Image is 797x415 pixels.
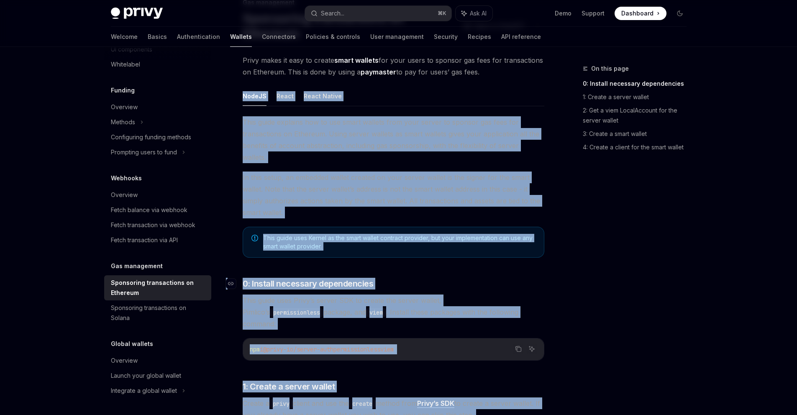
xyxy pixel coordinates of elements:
div: Overview [111,102,138,112]
div: Fetch transaction via webhook [111,220,195,230]
button: React Native [304,86,342,106]
span: This guide uses Kernel as the smart wallet contract provider, but your implementation can use any... [263,234,536,251]
h5: Webhooks [111,173,142,183]
span: On this page [591,64,629,74]
strong: smart wallets [334,56,379,64]
svg: Note [251,235,258,241]
a: Overview [104,353,211,368]
span: i [260,346,263,353]
a: Overview [104,100,211,115]
a: User management [370,27,424,47]
code: permissionless [270,308,323,317]
a: Policies & controls [306,27,360,47]
a: paymaster [361,68,396,77]
a: 3: Create a smart wallet [583,127,693,141]
span: In this setup, an embedded wallet created on your server wallet is the signer for the smart walle... [243,172,544,218]
a: API reference [501,27,541,47]
a: Overview [104,187,211,202]
a: Support [582,9,605,18]
button: Ask AI [526,343,537,354]
span: permissionless [333,346,380,353]
a: Configuring funding methods [104,130,211,145]
code: viem [366,308,386,317]
div: Configuring funding methods [111,132,191,142]
div: Sponsoring transactions on Solana [111,303,206,323]
button: NodeJS [243,86,267,106]
span: ⌘ K [438,10,446,17]
a: Connectors [262,27,296,47]
a: Navigate to header [226,278,243,289]
span: This guide explains how to use smart wallets from your server to sponsor gas fees for transaction... [243,116,544,163]
a: Authentication [177,27,220,47]
a: Fetch transaction via API [104,233,211,248]
a: Fetch balance via webhook [104,202,211,218]
div: Fetch transaction via API [111,235,178,245]
span: This guide uses Privy’s server SDK to create the server wallet, Pimlico’s package, and . Install ... [243,295,544,330]
span: Dashboard [621,9,653,18]
div: Search... [321,8,344,18]
div: Fetch balance via webhook [111,205,187,215]
div: Launch your global wallet [111,371,181,381]
div: Overview [111,190,138,200]
div: Whitelabel [111,59,140,69]
button: Toggle dark mode [673,7,687,20]
button: Ask AI [456,6,492,21]
a: Privy’s SDK [417,399,454,408]
a: Sponsoring transactions on Ethereum [104,275,211,300]
a: 1: Create a server wallet [583,90,693,104]
button: Copy the contents from the code block [513,343,524,354]
button: React [277,86,294,106]
a: 2: Get a viem LocalAccount for the server wallet [583,104,693,127]
a: Launch your global wallet [104,368,211,383]
div: Integrate a global wallet [111,386,177,396]
code: create [349,399,376,408]
a: 4: Create a client for the smart wallet [583,141,693,154]
a: Dashboard [615,7,666,20]
span: npm [250,346,260,353]
a: Security [434,27,458,47]
code: privy [269,399,293,408]
a: Whitelabel [104,57,211,72]
span: viem [380,346,394,353]
a: Wallets [230,27,252,47]
div: Prompting users to fund [111,147,177,157]
a: Demo [555,9,571,18]
a: Sponsoring transactions on Solana [104,300,211,325]
span: Privy makes it easy to create for your users to sponsor gas fees for transactions on Ethereum. Th... [243,54,544,78]
a: Recipes [468,27,491,47]
div: Sponsoring transactions on Ethereum [111,278,206,298]
img: dark logo [111,8,163,19]
a: Basics [148,27,167,47]
div: Overview [111,356,138,366]
button: Search...⌘K [305,6,451,21]
a: Fetch transaction via webhook [104,218,211,233]
span: 0: Install necessary dependencies [243,278,374,289]
span: 1: Create a server wallet [243,381,335,392]
a: 0: Install necessary dependencies [583,77,693,90]
a: Welcome [111,27,138,47]
h5: Gas management [111,261,163,271]
h5: Global wallets [111,339,153,349]
span: Ask AI [470,9,487,18]
span: @privy-io/server-auth [263,346,333,353]
div: Methods [111,117,135,127]
h5: Funding [111,85,135,95]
